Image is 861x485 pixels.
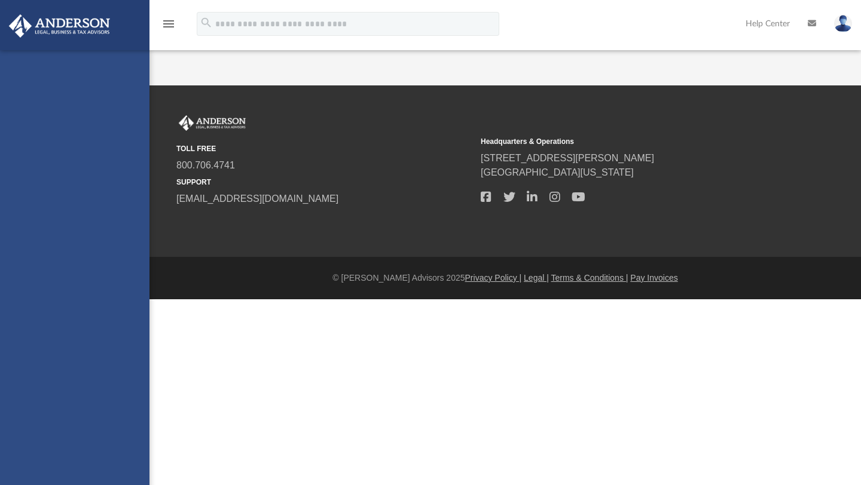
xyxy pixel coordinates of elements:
[524,273,549,283] a: Legal |
[481,153,654,163] a: [STREET_ADDRESS][PERSON_NAME]
[5,14,114,38] img: Anderson Advisors Platinum Portal
[630,273,677,283] a: Pay Invoices
[149,272,861,284] div: © [PERSON_NAME] Advisors 2025
[176,160,235,170] a: 800.706.4741
[834,15,852,32] img: User Pic
[176,143,472,154] small: TOLL FREE
[161,23,176,31] a: menu
[551,273,628,283] a: Terms & Conditions |
[176,177,472,188] small: SUPPORT
[200,16,213,29] i: search
[465,273,522,283] a: Privacy Policy |
[161,17,176,31] i: menu
[176,194,338,204] a: [EMAIL_ADDRESS][DOMAIN_NAME]
[481,136,777,147] small: Headquarters & Operations
[176,115,248,131] img: Anderson Advisors Platinum Portal
[481,167,634,177] a: [GEOGRAPHIC_DATA][US_STATE]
